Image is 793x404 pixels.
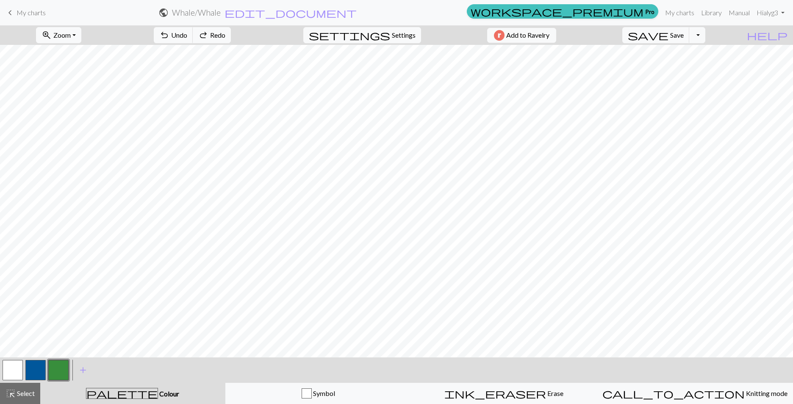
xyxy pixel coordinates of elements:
span: Zoom [53,31,71,39]
span: ink_eraser [444,387,546,399]
a: Manual [725,4,753,21]
span: Knitting mode [745,389,787,397]
span: help [747,29,787,41]
button: Symbol [225,383,411,404]
button: SettingsSettings [303,27,421,43]
button: Erase [411,383,597,404]
span: save [628,29,668,41]
img: Ravelry [494,30,505,41]
span: Erase [546,389,563,397]
span: workspace_premium [471,6,643,17]
button: Knitting mode [597,383,793,404]
span: My charts [17,8,46,17]
span: settings [309,29,390,41]
span: Symbol [312,389,335,397]
h2: Whale / Whale [172,8,221,17]
span: call_to_action [602,387,745,399]
span: keyboard_arrow_left [5,7,15,19]
span: palette [86,387,158,399]
span: Select [16,389,35,397]
a: My charts [662,4,698,21]
button: Undo [154,27,193,43]
button: Add to Ravelry [487,28,556,43]
span: public [158,7,169,19]
span: Save [670,31,684,39]
span: Settings [392,30,416,40]
span: highlight_alt [6,387,16,399]
a: My charts [5,6,46,20]
span: edit_document [225,7,357,19]
button: Colour [40,383,225,404]
span: zoom_in [42,29,52,41]
button: Zoom [36,27,81,43]
span: Redo [210,31,225,39]
span: Add to Ravelry [506,30,549,41]
a: Pro [467,4,658,19]
button: Redo [193,27,231,43]
button: Save [622,27,690,43]
a: Library [698,4,725,21]
span: add [78,364,88,376]
span: Colour [158,390,179,398]
span: undo [159,29,169,41]
i: Settings [309,30,390,40]
span: Undo [171,31,187,39]
a: Hialyg3 [753,4,788,21]
span: redo [198,29,208,41]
